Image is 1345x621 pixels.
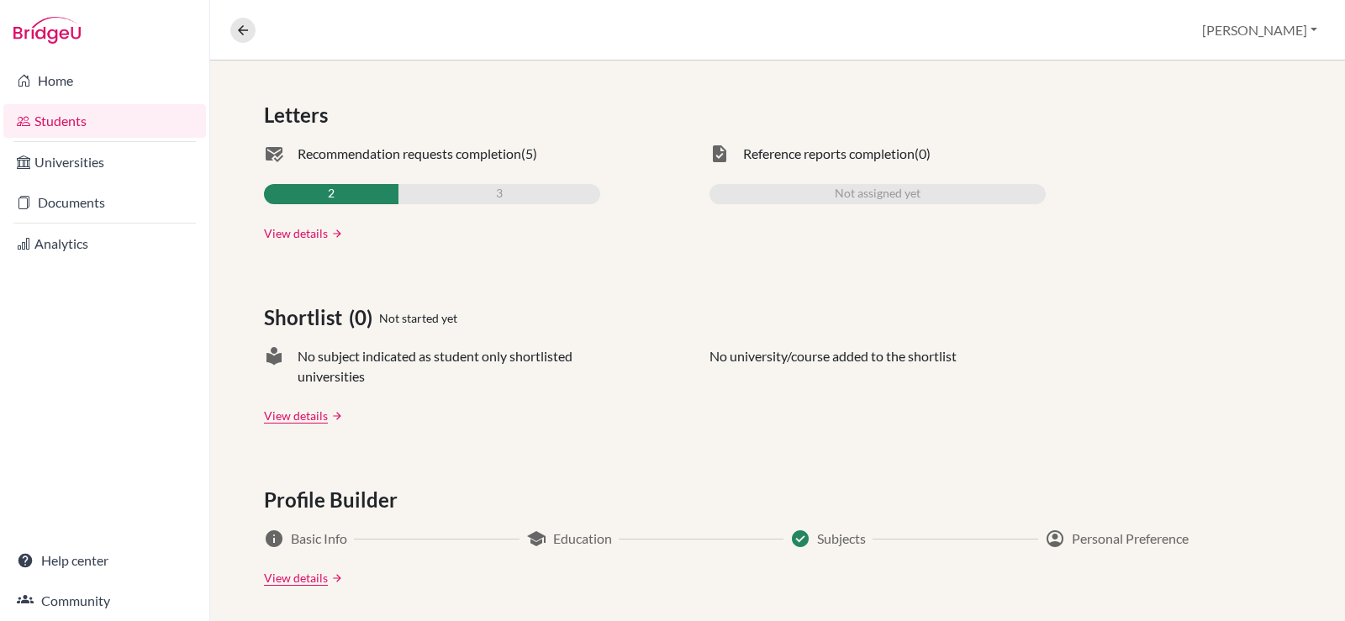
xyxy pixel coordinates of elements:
a: Students [3,104,206,138]
span: Reference reports completion [743,144,915,164]
span: mark_email_read [264,144,284,164]
span: Profile Builder [264,485,404,515]
span: Recommendation requests completion [298,144,521,164]
a: View details [264,569,328,587]
span: Shortlist [264,303,349,333]
a: View details [264,407,328,424]
span: task [709,144,730,164]
span: Success [790,529,810,549]
span: Basic Info [291,529,347,549]
span: 2 [328,184,335,204]
a: Help center [3,544,206,577]
p: No university/course added to the shortlist [709,346,957,387]
button: [PERSON_NAME] [1195,14,1325,46]
span: account_circle [1045,529,1065,549]
span: (0) [915,144,931,164]
span: Not started yet [379,309,457,327]
span: (0) [349,303,379,333]
a: Universities [3,145,206,179]
span: No subject indicated as student only shortlisted universities [298,346,600,387]
a: arrow_forward [328,572,343,584]
span: Education [553,529,612,549]
span: Not assigned yet [835,184,920,204]
span: Subjects [817,529,866,549]
a: Home [3,64,206,97]
img: Bridge-U [13,17,81,44]
span: Personal Preference [1072,529,1189,549]
span: 3 [496,184,503,204]
a: arrow_forward [328,410,343,422]
a: arrow_forward [328,228,343,239]
span: info [264,529,284,549]
a: Analytics [3,227,206,261]
span: (5) [521,144,537,164]
a: Community [3,584,206,618]
span: school [526,529,546,549]
span: local_library [264,346,284,387]
span: Letters [264,100,335,130]
a: View details [264,224,328,242]
a: Documents [3,186,206,219]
